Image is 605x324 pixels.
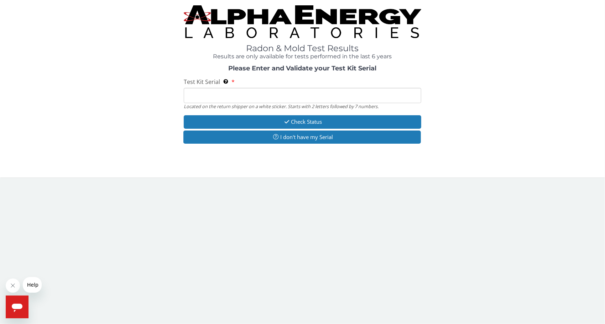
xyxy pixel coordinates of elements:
button: I don't have my Serial [183,131,421,144]
h1: Radon & Mold Test Results [184,44,422,53]
strong: Please Enter and Validate your Test Kit Serial [228,64,376,72]
iframe: Button to launch messaging window [6,296,28,318]
div: Located on the return shipper on a white sticker. Starts with 2 letters followed by 7 numbers. [184,103,422,110]
h4: Results are only available for tests performed in the last 6 years [184,53,422,60]
img: TightCrop.jpg [184,5,422,38]
span: Test Kit Serial [184,78,220,86]
iframe: Close message [6,278,20,293]
button: Check Status [184,115,422,128]
iframe: Message from company [23,277,42,293]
